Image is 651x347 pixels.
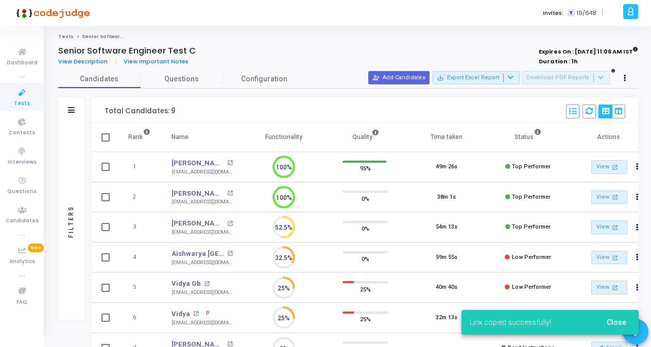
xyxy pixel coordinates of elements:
[172,289,233,297] div: [EMAIL_ADDRESS][DOMAIN_NAME]
[470,317,551,327] span: Link copied successfully!
[13,3,90,23] img: logo
[591,251,627,265] a: View
[512,194,551,200] span: Top Performer
[14,99,30,108] span: Tests
[368,71,430,84] button: Add Candidates
[611,283,620,292] mat-icon: open_in_new
[206,309,210,318] span: P
[591,281,627,294] a: View
[117,182,161,213] td: 2
[172,158,225,168] a: [PERSON_NAME]
[82,33,166,40] span: Senior Software Engineer Test C
[105,107,175,115] div: Total Candidates: 9
[431,131,462,143] div: Time taken
[512,163,551,170] span: Top Performer
[591,220,627,234] a: View
[539,57,578,65] strong: Duration : 1h
[362,193,369,203] span: 0%
[9,257,35,266] span: Analytics
[172,259,233,267] div: [EMAIL_ADDRESS][DOMAIN_NAME]
[598,313,635,332] button: Close
[58,46,196,56] h4: Senior Software Engineer Test C
[630,190,645,204] button: Actions
[58,33,74,40] a: Tests
[630,220,645,235] button: Actions
[630,281,645,295] button: Actions
[227,251,233,256] mat-icon: open_in_new
[172,218,225,229] a: [PERSON_NAME]
[28,244,44,252] span: New
[577,9,596,18] span: 19/648
[630,250,645,265] button: Actions
[124,57,189,65] span: View Important Notes
[436,314,457,322] div: 32m 13s
[58,58,116,65] a: View Description
[243,123,324,152] th: Functionality
[372,74,380,81] mat-icon: person_add_alt
[522,71,610,84] button: Download PDF Reports
[172,229,233,236] div: [EMAIL_ADDRESS][DOMAIN_NAME]
[241,74,287,84] span: Configuration
[227,221,233,227] mat-icon: open_in_new
[9,129,35,137] span: Contests
[172,131,189,143] div: Name
[7,59,38,67] span: Dashboard
[66,165,76,278] div: Filters
[360,284,371,294] span: 25%
[437,193,456,202] div: 38m 1s
[436,283,457,292] div: 40m 40s
[117,152,161,182] td: 1
[512,284,551,290] span: Low Performer
[172,168,233,176] div: [EMAIL_ADDRESS][DOMAIN_NAME]
[436,163,457,171] div: 49m 26s
[324,123,406,152] th: Quality
[58,33,638,40] nav: breadcrumb
[117,212,161,242] td: 3
[611,253,620,262] mat-icon: open_in_new
[512,254,551,261] span: Low Performer
[591,160,627,174] a: View
[607,318,626,326] span: Close
[436,253,457,262] div: 59m 55s
[362,223,369,234] span: 0%
[7,187,37,196] span: Questions
[569,123,650,152] th: Actions
[141,74,223,84] span: Questions
[362,254,369,264] span: 0%
[204,281,210,287] mat-icon: open_in_new
[58,74,141,84] span: Candidates
[591,190,627,204] a: View
[512,223,551,230] span: Top Performer
[611,223,620,232] mat-icon: open_in_new
[172,188,225,199] a: [PERSON_NAME]
[172,279,201,289] a: Vidya Gb
[487,123,569,152] th: Status
[611,193,620,201] mat-icon: open_in_new
[568,9,574,17] span: T
[630,160,645,175] button: Actions
[436,223,457,232] div: 54m 13s
[543,9,563,18] label: Invites:
[117,123,161,152] th: Rank
[539,45,638,56] strong: Expires On : [DATE] 11:06 AM IST
[117,272,161,303] td: 5
[193,311,199,317] mat-icon: open_in_new
[227,190,233,196] mat-icon: open_in_new
[172,249,225,259] a: Aishwarya [GEOGRAPHIC_DATA]
[360,314,371,324] span: 25%
[117,242,161,273] td: 4
[602,7,603,18] span: |
[360,163,371,173] span: 95%
[8,158,37,167] span: Interviews
[611,163,620,171] mat-icon: open_in_new
[116,58,196,65] a: View Important Notes
[172,198,233,206] div: [EMAIL_ADDRESS][DOMAIN_NAME]
[598,105,625,118] div: View Options
[117,303,161,333] td: 6
[433,71,520,84] button: Export Excel Report
[172,319,233,327] div: [EMAIL_ADDRESS][DOMAIN_NAME]
[437,74,444,81] mat-icon: save_alt
[227,341,233,347] mat-icon: open_in_new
